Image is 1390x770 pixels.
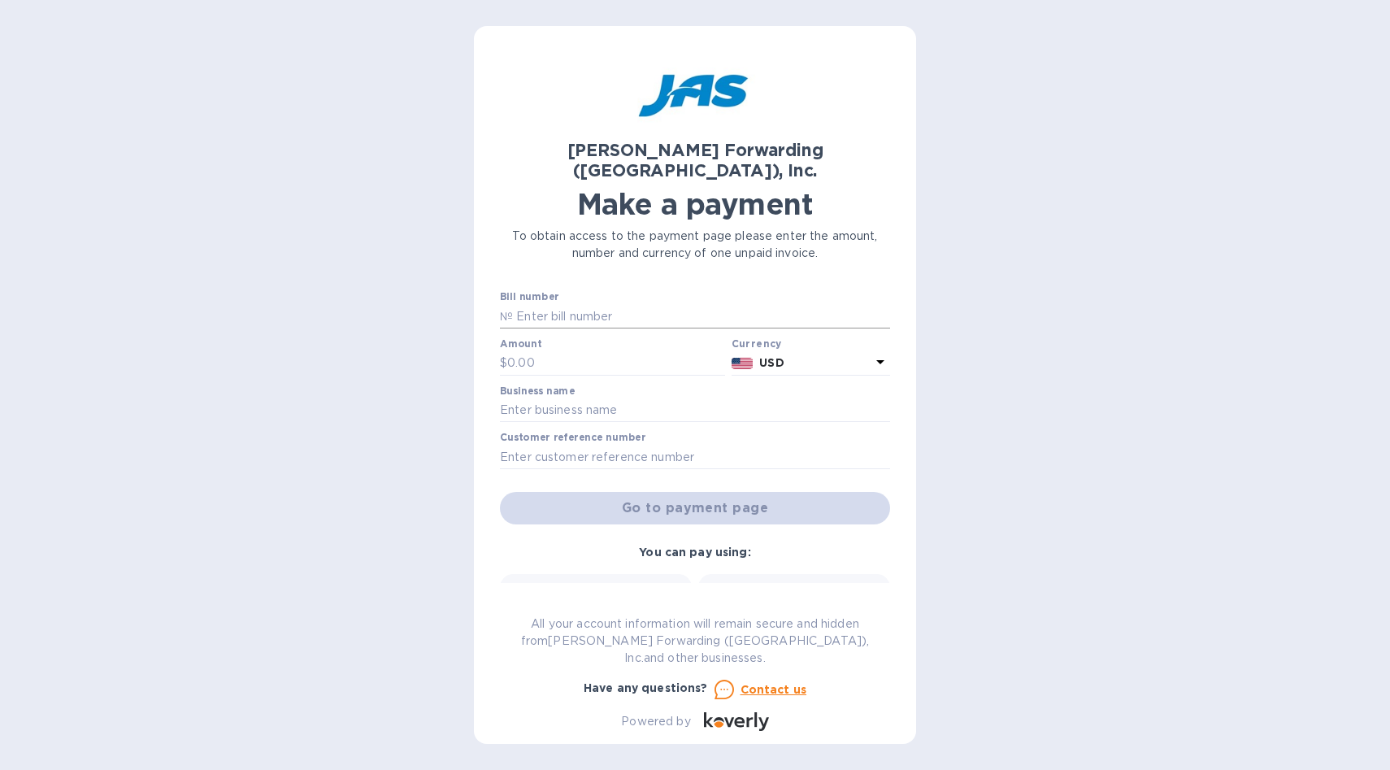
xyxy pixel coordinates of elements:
[500,398,890,423] input: Enter business name
[741,683,807,696] u: Contact us
[759,356,784,369] b: USD
[500,433,645,443] label: Customer reference number
[567,140,823,181] b: [PERSON_NAME] Forwarding ([GEOGRAPHIC_DATA]), Inc.
[500,293,558,302] label: Bill number
[513,304,890,328] input: Enter bill number
[500,308,513,325] p: №
[621,713,690,730] p: Powered by
[500,616,890,667] p: All your account information will remain secure and hidden from [PERSON_NAME] Forwarding ([GEOGRA...
[732,358,754,369] img: USD
[500,228,890,262] p: To obtain access to the payment page please enter the amount, number and currency of one unpaid i...
[584,681,708,694] b: Have any questions?
[500,445,890,469] input: Enter customer reference number
[500,187,890,221] h1: Make a payment
[639,546,750,559] b: You can pay using:
[500,355,507,372] p: $
[732,337,782,350] b: Currency
[500,386,575,396] label: Business name
[507,351,725,376] input: 0.00
[500,339,541,349] label: Amount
